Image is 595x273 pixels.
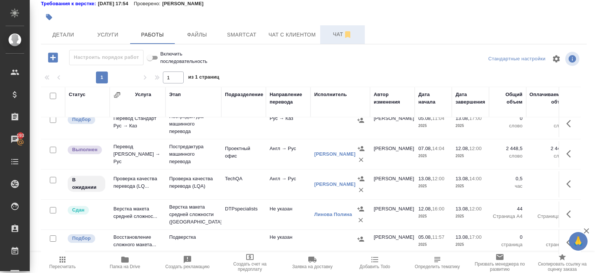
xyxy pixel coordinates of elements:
[418,122,448,130] p: 2025
[493,234,522,241] p: 0
[67,175,106,193] div: Исполнитель назначен, приступать к работе пока рано
[418,115,432,121] p: 05.08,
[221,141,266,167] td: Проектный офис
[493,182,522,190] p: час
[360,264,390,269] span: Добавить Todo
[110,230,165,256] td: Восстановление сложного макета...
[530,175,567,182] p: 0,5
[456,122,485,130] p: 2025
[356,154,367,165] button: Удалить
[94,252,156,273] button: Папка на Drive
[72,176,101,191] p: В ожидании
[266,111,311,137] td: Рус → Каз
[43,50,63,65] button: Добавить работу
[266,171,311,197] td: Англ → Рус
[418,182,448,190] p: 2025
[67,145,106,155] div: Исполнитель завершил работу
[90,30,126,39] span: Услуги
[530,122,567,130] p: слово
[160,50,214,65] span: Включить последовательность
[493,152,522,160] p: слово
[72,206,84,214] p: Сдан
[370,230,415,256] td: [PERSON_NAME]
[469,234,482,240] p: 17:00
[110,201,165,228] td: Верстка макета средней сложнос...
[469,115,482,121] p: 17:00
[418,241,448,248] p: 2025
[565,52,581,66] span: Посмотреть информацию
[356,173,367,184] button: Назначить
[110,139,165,169] td: Перевод [PERSON_NAME] → Рус
[469,252,531,273] button: Призвать менеджера по развитию
[473,261,527,272] span: Призвать менеджера по развитию
[432,146,444,151] p: 14:04
[49,264,76,269] span: Пересчитать
[314,91,347,98] div: Исполнитель
[406,252,469,273] button: Определить тематику
[562,145,580,163] button: Здесь прячутся важные кнопки
[266,141,311,167] td: Англ → Рус
[221,201,266,228] td: DTPspecialists
[281,252,344,273] button: Заявка на доставку
[530,182,567,190] p: час
[135,91,151,98] div: Услуга
[270,91,307,106] div: Направление перевода
[547,50,565,68] span: Настроить таблицу
[530,241,567,248] p: страница
[12,132,29,139] span: 193
[493,205,522,213] p: 44
[530,91,567,106] div: Оплачиваемый объем
[530,152,567,160] p: слово
[165,264,210,269] span: Создать рекламацию
[374,91,411,106] div: Автор изменения
[355,215,366,226] button: Удалить
[418,176,432,181] p: 13.08,
[343,30,352,39] svg: Отписаться
[572,234,585,249] span: 🙏
[469,206,482,212] p: 12:00
[370,171,415,197] td: [PERSON_NAME]
[531,252,594,273] button: Скопировать ссылку на оценку заказа
[456,234,469,240] p: 13.08,
[370,111,415,137] td: [PERSON_NAME]
[530,145,567,152] p: 2 448,5
[169,143,218,165] p: Постредактура машинного перевода
[266,201,311,228] td: Не указан
[456,152,485,160] p: 2025
[535,261,589,272] span: Скопировать ссылку на оценку заказа
[221,171,266,197] td: TechQA
[493,122,522,130] p: слово
[530,205,567,213] p: 44
[188,73,219,83] span: из 1 страниц
[169,91,181,98] div: Этап
[169,175,218,190] p: Проверка качества перевода (LQA)
[432,176,444,181] p: 12:00
[110,111,165,137] td: Перевод Стандарт Рус → Каз
[562,205,580,223] button: Здесь прячутся важные кнопки
[225,91,263,98] div: Подразделение
[292,264,332,269] span: Заявка на доставку
[493,145,522,152] p: 2 448,5
[562,234,580,251] button: Здесь прячутся важные кнопки
[456,182,485,190] p: 2025
[418,206,432,212] p: 12.08,
[169,234,218,241] p: Подверстка
[418,234,432,240] p: 05.08,
[344,252,406,273] button: Добавить Todo
[493,115,522,122] p: 0
[41,9,57,25] button: Добавить тэг
[224,30,260,39] span: Smartcat
[356,184,367,196] button: Удалить
[45,30,81,39] span: Детали
[355,203,366,215] button: Назначить
[325,30,360,39] span: Чат
[110,264,140,269] span: Папка на Drive
[314,212,352,217] a: Линова Полина
[530,115,567,122] p: 0
[268,30,316,39] span: Чат с клиентом
[456,213,485,220] p: 2025
[418,91,448,106] div: Дата начала
[219,252,281,273] button: Создать счет на предоплату
[179,30,215,39] span: Файлы
[355,234,366,245] button: Назначить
